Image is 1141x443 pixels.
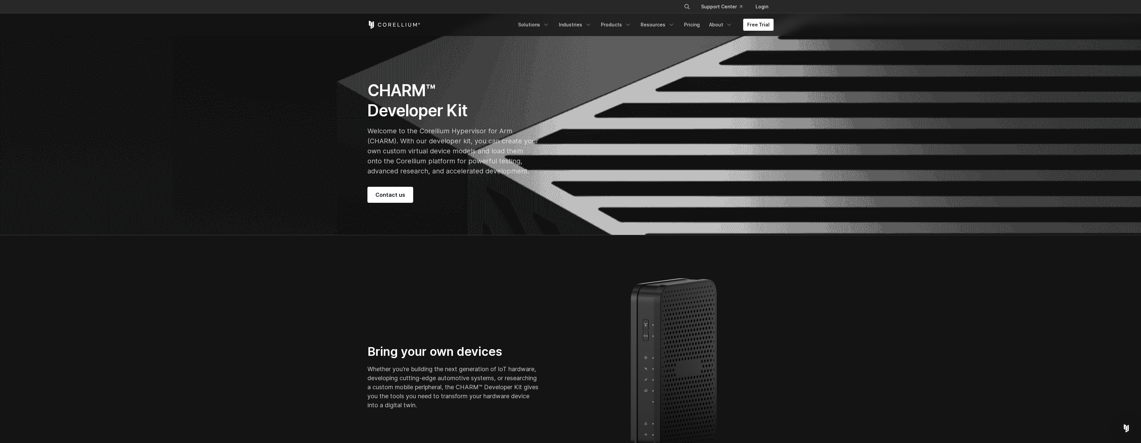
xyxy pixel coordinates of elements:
[514,19,774,31] div: Navigation Menu
[367,81,538,121] h1: CHARM™ Developer Kit
[555,19,596,31] a: Industries
[705,19,737,31] a: About
[1118,420,1134,436] div: Open Intercom Messenger
[367,126,538,176] p: Welcome to the Corellium Hypervisor for Arm (CHARM). With our developer kit, you can create your ...
[750,1,774,13] a: Login
[743,19,774,31] a: Free Trial
[367,364,538,410] p: Whether you’re building the next generation of IoT hardware, developing cutting-edge automotive s...
[375,191,405,199] span: Contact us
[514,19,553,31] a: Solutions
[367,187,413,203] a: Contact us
[681,1,693,13] button: Search
[597,19,635,31] a: Products
[696,1,748,13] a: Support Center
[680,19,704,31] a: Pricing
[637,19,679,31] a: Resources
[676,1,774,13] div: Navigation Menu
[367,21,421,29] a: Corellium Home
[367,344,538,359] h3: Bring your own devices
